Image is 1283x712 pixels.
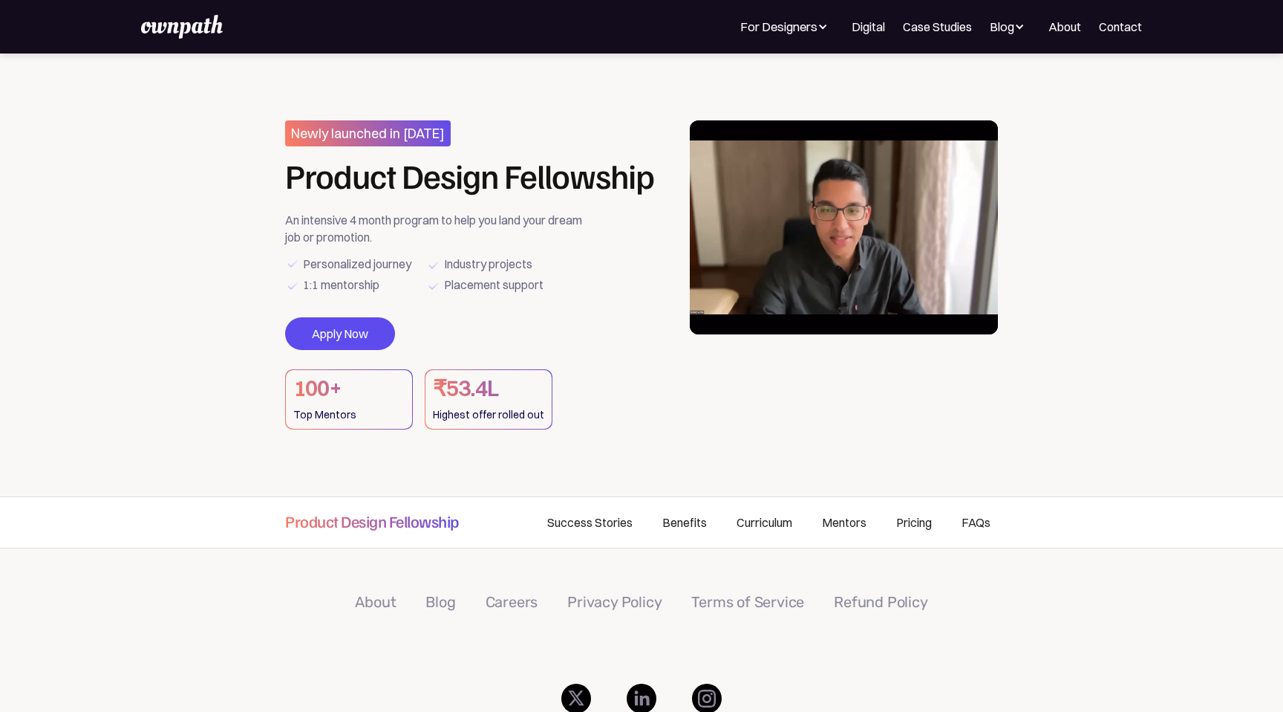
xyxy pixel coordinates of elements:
a: Refund Policy [834,593,927,611]
a: Privacy Policy [567,593,662,611]
h3: Newly launched in [DATE] [285,120,451,146]
a: About [1048,18,1081,36]
div: For Designers [740,18,834,36]
a: Contact [1099,18,1142,36]
a: Pricing [881,497,947,548]
a: Product Design Fellowship [285,497,459,543]
a: Case Studies [903,18,972,36]
div: Top Mentors [293,404,405,425]
a: Mentors [807,497,881,548]
div: Industry projects [444,253,532,274]
div: Blog [990,18,1014,36]
a: Success Stories [532,497,647,548]
h4: Product Design Fellowship [285,511,459,531]
div: Placement support [444,274,543,295]
h1: Product Design Fellowship [285,158,654,192]
a: About [355,593,396,611]
div: Highest offer rolled out [433,404,544,425]
h1: 100+ [293,374,405,404]
div: Personalized journey [303,253,411,274]
a: FAQs [947,497,998,548]
a: Apply Now [285,317,395,350]
a: Benefits [647,497,722,548]
h1: ₹53.4L [433,374,544,404]
a: Terms of Service [691,593,804,611]
div: 1:1 mentorship [303,274,379,295]
div: Blog [990,18,1031,36]
a: Digital [852,18,885,36]
a: Curriculum [722,497,807,548]
div: An intensive 4 month program to help you land your dream job or promotion. [285,212,593,245]
a: Careers [486,593,538,611]
a: Blog [425,593,455,611]
div: For Designers [740,18,817,36]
